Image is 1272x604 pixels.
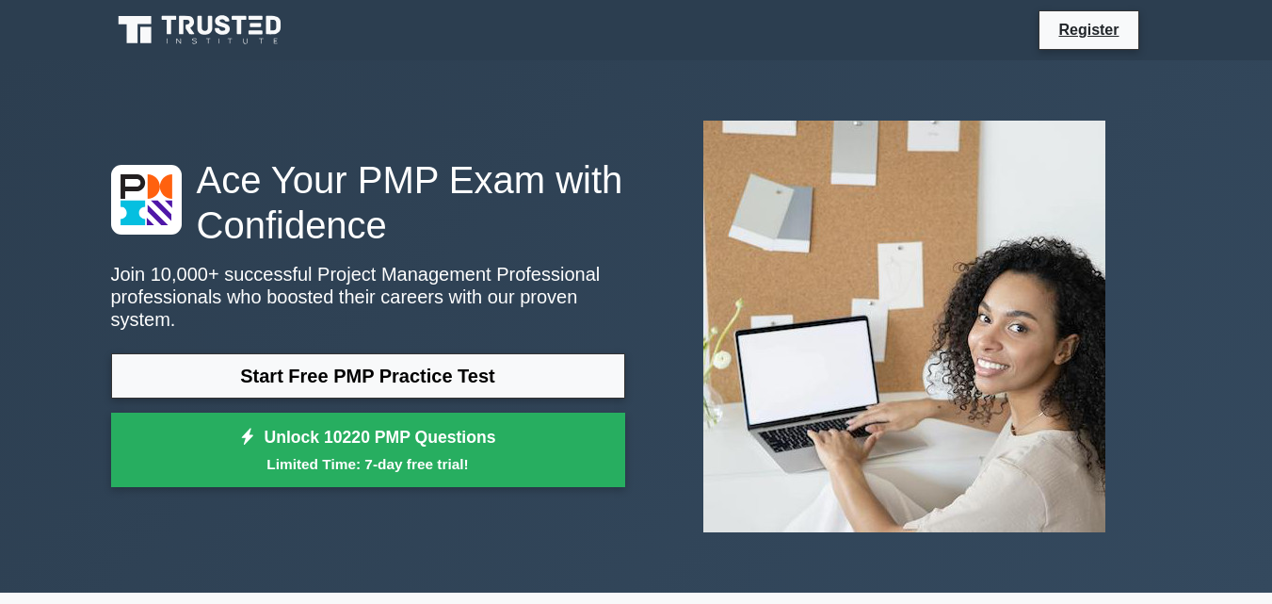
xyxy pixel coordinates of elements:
[135,453,602,475] small: Limited Time: 7-day free trial!
[111,353,625,399] a: Start Free PMP Practice Test
[111,413,625,488] a: Unlock 10220 PMP QuestionsLimited Time: 7-day free trial!
[1047,18,1130,41] a: Register
[111,157,625,248] h1: Ace Your PMP Exam with Confidence
[111,263,625,331] p: Join 10,000+ successful Project Management Professional professionals who boosted their careers w...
